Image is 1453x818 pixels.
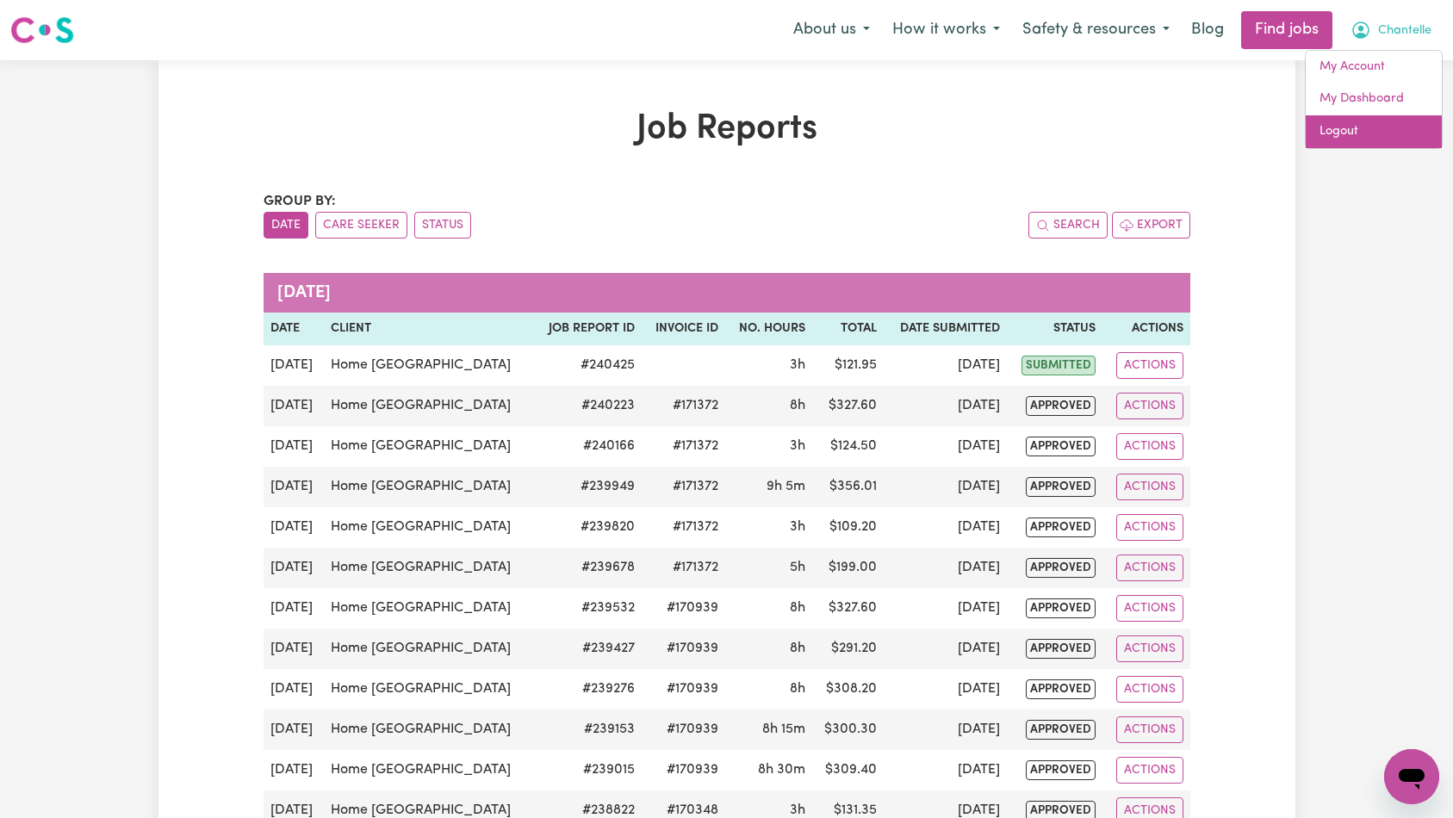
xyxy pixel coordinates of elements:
span: approved [1026,396,1096,416]
td: # 240223 [534,386,643,426]
td: $ 309.40 [812,750,884,790]
button: Actions [1116,474,1183,500]
a: My Dashboard [1306,83,1442,115]
td: $ 308.20 [812,669,884,710]
div: My Account [1305,50,1443,149]
td: $ 291.20 [812,629,884,669]
button: How it works [881,12,1011,48]
td: #170939 [642,750,724,790]
a: Find jobs [1241,11,1332,49]
td: # 240425 [534,345,643,386]
td: # 239276 [534,669,643,710]
th: Total [812,313,884,345]
td: #170939 [642,629,724,669]
iframe: Button to launch messaging window [1384,749,1439,804]
button: sort invoices by date [264,212,308,239]
button: Actions [1116,635,1183,662]
button: sort invoices by paid status [414,212,471,239]
td: [DATE] [264,669,324,710]
td: [DATE] [884,467,1007,507]
span: 8 hours [790,682,805,696]
td: Home [GEOGRAPHIC_DATA] [324,386,534,426]
td: #171372 [642,548,724,588]
th: Actions [1102,313,1190,345]
td: [DATE] [264,386,324,426]
td: $ 124.50 [812,426,884,467]
span: approved [1026,477,1096,497]
span: 3 hours [790,358,805,372]
td: [DATE] [884,588,1007,629]
a: Careseekers logo [10,10,74,50]
caption: [DATE] [264,273,1190,313]
td: Home [GEOGRAPHIC_DATA] [324,750,534,790]
span: 8 hours 30 minutes [758,763,805,777]
td: Home [GEOGRAPHIC_DATA] [324,629,534,669]
span: 8 hours 15 minutes [762,722,805,736]
button: Export [1112,212,1190,239]
th: Date [264,313,324,345]
button: Actions [1116,514,1183,541]
img: Careseekers logo [10,15,74,46]
td: # 239678 [534,548,643,588]
td: Home [GEOGRAPHIC_DATA] [324,426,534,467]
button: Safety & resources [1011,12,1181,48]
button: My Account [1339,12,1443,48]
td: Home [GEOGRAPHIC_DATA] [324,669,534,710]
td: [DATE] [264,345,324,386]
span: Chantelle [1378,22,1431,40]
button: sort invoices by care seeker [315,212,407,239]
td: #170939 [642,669,724,710]
span: 9 hours 5 minutes [767,480,805,493]
button: Actions [1116,393,1183,419]
td: Home [GEOGRAPHIC_DATA] [324,467,534,507]
button: Actions [1116,757,1183,784]
td: # 239949 [534,467,643,507]
span: 8 hours [790,601,805,615]
button: Actions [1116,595,1183,622]
span: approved [1026,720,1096,740]
span: approved [1026,517,1096,537]
th: Invoice ID [642,313,724,345]
td: [DATE] [264,750,324,790]
td: # 239427 [534,629,643,669]
td: $ 327.60 [812,588,884,629]
button: About us [782,12,881,48]
button: Actions [1116,433,1183,460]
td: # 239015 [534,750,643,790]
td: $ 121.95 [812,345,884,386]
td: [DATE] [884,710,1007,750]
td: [DATE] [884,669,1007,710]
span: 3 hours [790,439,805,453]
th: Client [324,313,534,345]
th: No. Hours [725,313,812,345]
span: 3 hours [790,520,805,534]
td: [DATE] [264,507,324,548]
td: $ 327.60 [812,386,884,426]
span: 8 hours [790,399,805,412]
td: Home [GEOGRAPHIC_DATA] [324,548,534,588]
td: # 239820 [534,507,643,548]
td: [DATE] [264,588,324,629]
span: Group by: [264,195,336,208]
td: #170939 [642,588,724,629]
a: Blog [1181,11,1234,49]
td: [DATE] [884,426,1007,467]
button: Actions [1116,676,1183,703]
th: Job Report ID [534,313,643,345]
td: $ 109.20 [812,507,884,548]
td: Home [GEOGRAPHIC_DATA] [324,710,534,750]
td: Home [GEOGRAPHIC_DATA] [324,507,534,548]
span: approved [1026,437,1096,456]
span: 3 hours [790,803,805,817]
td: [DATE] [884,750,1007,790]
td: #171372 [642,386,724,426]
th: Status [1007,313,1102,345]
td: #171372 [642,467,724,507]
span: 5 hours [790,561,805,574]
td: # 240166 [534,426,643,467]
a: Logout [1306,115,1442,148]
td: [DATE] [884,345,1007,386]
span: approved [1026,679,1096,699]
td: # 239153 [534,710,643,750]
span: approved [1026,639,1096,659]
